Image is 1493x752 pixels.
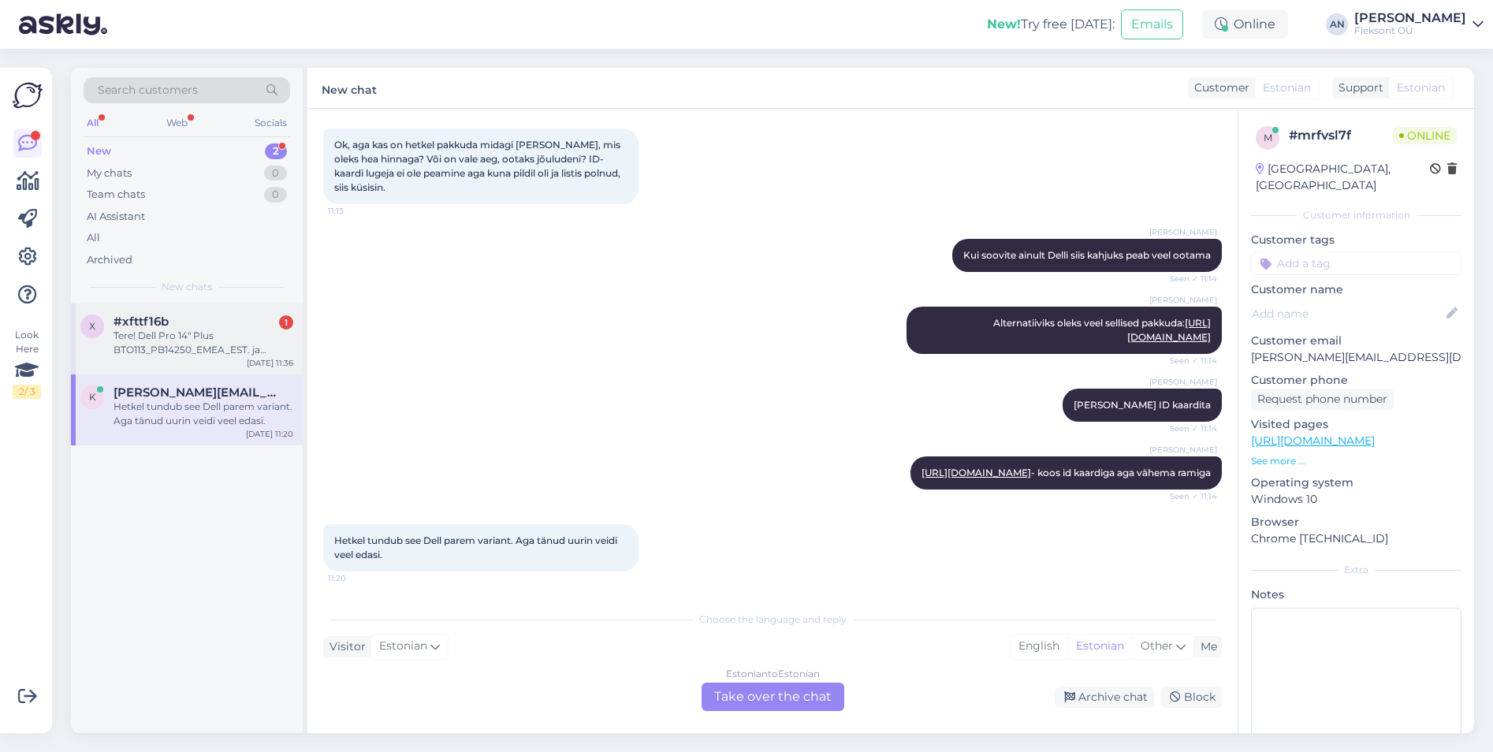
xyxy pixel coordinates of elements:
span: Kui soovite ainult Delli siis kahjuks peab veel ootama [963,249,1211,261]
span: [PERSON_NAME] [1149,376,1217,388]
input: Add name [1252,305,1443,322]
p: Customer email [1251,333,1461,349]
div: Online [1202,10,1288,39]
div: Try free [DATE]: [987,15,1115,34]
div: Estonian [1067,635,1132,658]
span: Estonian [379,638,427,655]
span: [PERSON_NAME] [1149,444,1217,456]
div: [DATE] 11:20 [246,428,293,440]
div: 1 [279,315,293,329]
span: Seen ✓ 11:14 [1158,355,1217,367]
button: Emails [1121,9,1183,39]
p: Customer tags [1251,232,1461,248]
p: [PERSON_NAME][EMAIL_ADDRESS][DOMAIN_NAME] [1251,349,1461,366]
span: Ok, aga kas on hetkel pakkuda midagi [PERSON_NAME], mis oleks hea hinnaga? Või on vale aeg, ootak... [334,139,623,193]
div: Team chats [87,187,145,203]
div: Customer information [1251,208,1461,222]
p: Visited pages [1251,416,1461,433]
label: New chat [322,77,377,99]
div: Visitor [323,638,366,655]
div: 2 [265,143,287,159]
p: Notes [1251,586,1461,603]
div: All [84,113,102,133]
div: Archive chat [1055,687,1154,708]
span: kalmer@eht.ee [114,385,277,400]
span: Online [1393,127,1457,144]
span: 11:20 [328,572,387,584]
a: [URL][DOMAIN_NAME] [921,467,1031,478]
span: k [89,391,96,403]
div: Request phone number [1251,389,1394,410]
p: Windows 10 [1251,491,1461,508]
span: x [89,320,95,332]
div: Fleksont OÜ [1354,24,1466,37]
div: Look Here [13,328,41,399]
div: [PERSON_NAME] [1354,12,1466,24]
p: Customer phone [1251,372,1461,389]
p: Browser [1251,514,1461,530]
div: Socials [251,113,290,133]
div: Choose the language and reply [323,612,1222,627]
span: Alternatiiviks oleks veel sellised pakkuda: [993,317,1211,343]
div: Hetkel tundub see Dell parem variant. Aga tänud uurin veidi veel edasi. [114,400,293,428]
p: Operating system [1251,475,1461,491]
div: AN [1326,13,1348,35]
span: Seen ✓ 11:14 [1158,423,1217,434]
b: New! [987,17,1021,32]
span: Other [1141,638,1173,653]
a: [PERSON_NAME]Fleksont OÜ [1354,12,1484,37]
div: 0 [264,187,287,203]
span: [PERSON_NAME] [1149,294,1217,306]
div: [GEOGRAPHIC_DATA], [GEOGRAPHIC_DATA] [1256,161,1430,194]
a: [URL][DOMAIN_NAME] [1251,434,1375,448]
div: New [87,143,111,159]
div: All [87,230,100,246]
span: Search customers [98,82,198,99]
div: English [1011,635,1067,658]
span: m [1264,132,1272,143]
div: Block [1160,687,1222,708]
span: Estonian [1397,80,1445,96]
div: Estonian to Estonian [726,667,820,681]
span: [PERSON_NAME] ID kaardita [1074,399,1211,411]
span: - koos id kaardiga aga vähema ramiga [921,467,1211,478]
div: Tere! Dell Pro 14" Plus BTO113_PB14250_EMEA_EST. ja Samsungi [PERSON_NAME], millel pesad HDMI IN ... [114,329,293,357]
div: My chats [87,166,132,181]
div: Web [163,113,191,133]
div: [DATE] 11:36 [247,357,293,369]
span: Seen ✓ 11:14 [1158,490,1217,502]
span: Hetkel tundub see Dell parem variant. Aga tänud uurin veidi veel edasi. [334,534,620,560]
div: 2 / 3 [13,385,41,399]
p: Chrome [TECHNICAL_ID] [1251,530,1461,547]
span: New chats [162,280,212,294]
p: Customer name [1251,281,1461,298]
div: # mrfvsl7f [1289,126,1393,145]
div: Extra [1251,563,1461,577]
p: See more ... [1251,454,1461,468]
img: Askly Logo [13,80,43,110]
span: Seen ✓ 11:14 [1158,273,1217,285]
div: Me [1194,638,1217,655]
span: #xfttf16b [114,315,169,329]
div: AI Assistant [87,209,145,225]
span: 11:13 [328,205,387,217]
div: Archived [87,252,132,268]
span: [PERSON_NAME] [1149,226,1217,238]
span: Estonian [1263,80,1311,96]
div: Support [1332,80,1383,96]
input: Add a tag [1251,251,1461,275]
div: Customer [1188,80,1249,96]
div: Take over the chat [702,683,844,711]
div: 0 [264,166,287,181]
